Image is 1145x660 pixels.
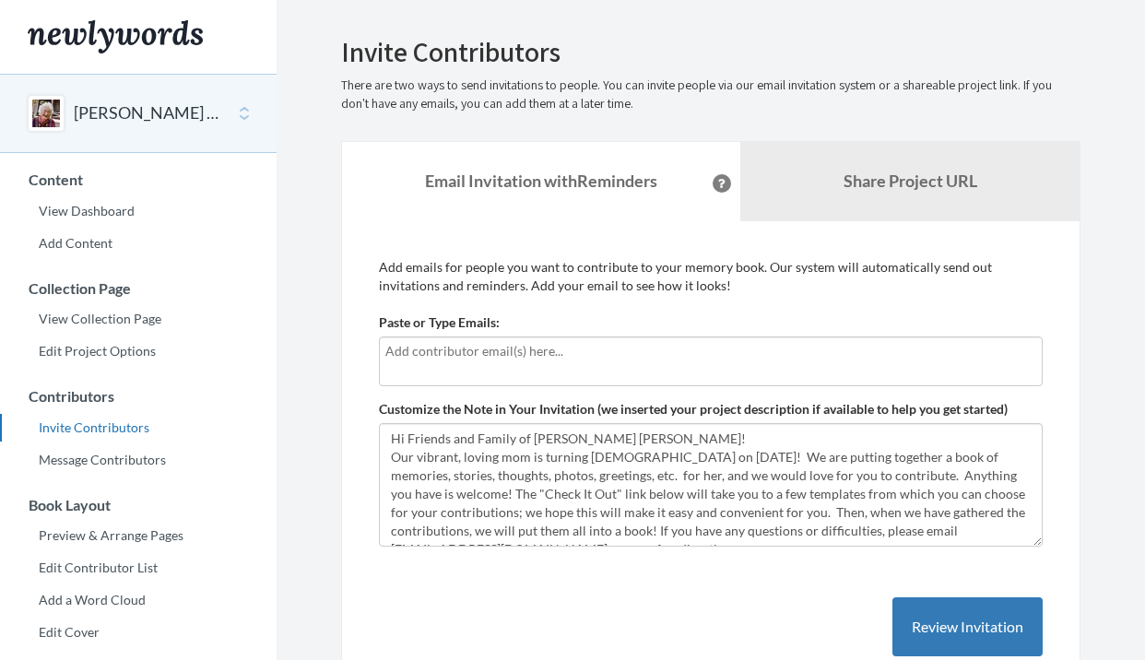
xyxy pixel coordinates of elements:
[1,280,277,297] h3: Collection Page
[892,597,1043,657] button: Review Invitation
[341,77,1080,113] p: There are two ways to send invitations to people. You can invite people via our email invitation ...
[1,171,277,188] h3: Content
[425,171,657,191] strong: Email Invitation with Reminders
[379,258,1043,295] p: Add emails for people you want to contribute to your memory book. Our system will automatically s...
[341,37,1080,67] h2: Invite Contributors
[379,400,1008,418] label: Customize the Note in Your Invitation (we inserted your project description if available to help ...
[379,423,1043,547] textarea: Hi Friends and Family of [PERSON_NAME] [PERSON_NAME]! Our vibrant, loving mom is turning [DEMOGRA...
[379,313,500,332] label: Paste or Type Emails:
[1,497,277,513] h3: Book Layout
[385,341,1036,361] input: Add contributor email(s) here...
[844,171,977,191] b: Share Project URL
[28,20,203,53] img: Newlywords logo
[74,101,223,125] button: [PERSON_NAME] 90th Birthday
[1,388,277,405] h3: Contributors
